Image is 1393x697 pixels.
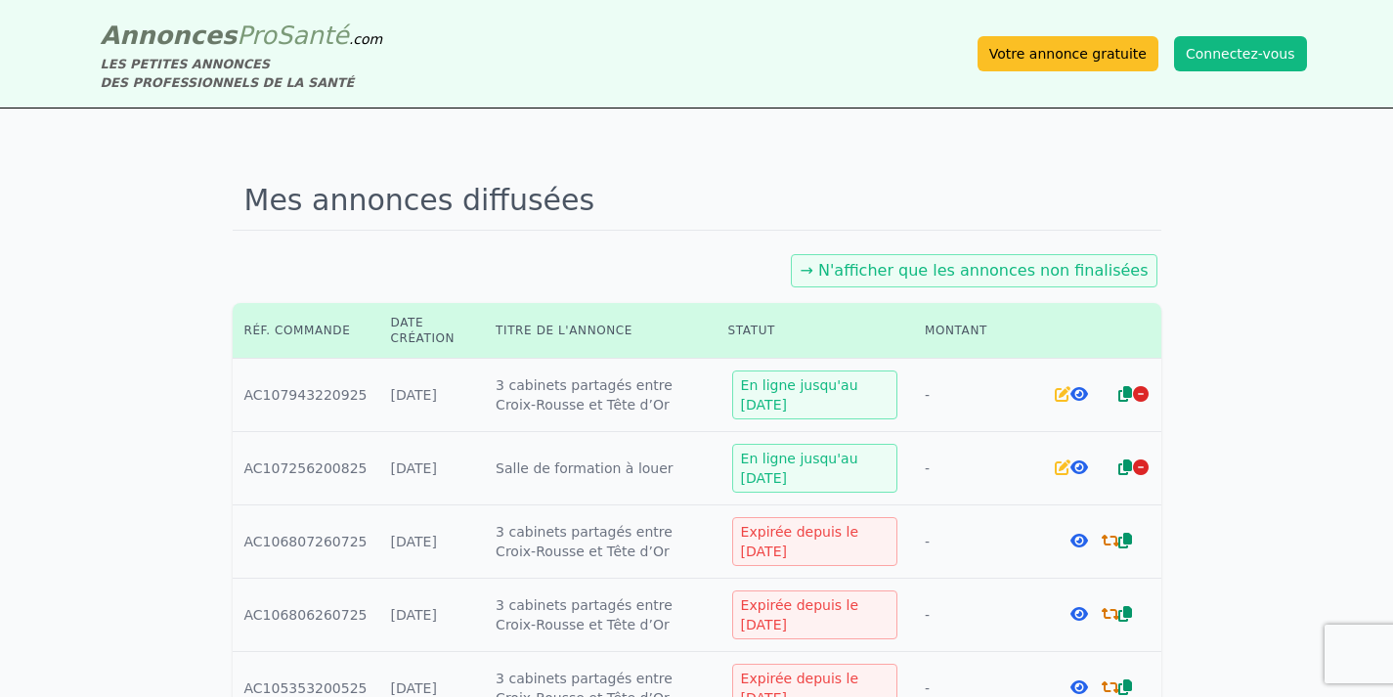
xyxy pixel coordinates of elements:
[379,505,485,579] td: [DATE]
[717,303,913,359] th: Statut
[732,370,897,419] div: En ligne jusqu'au [DATE]
[484,505,717,579] td: 3 cabinets partagés entre Croix-Rousse et Tête d’Or
[233,579,379,652] td: AC106806260725
[484,303,717,359] th: Titre de l'annonce
[913,505,1043,579] td: -
[1070,459,1088,475] i: Voir l'annonce
[233,505,379,579] td: AC106807260725
[1174,36,1307,71] button: Connectez-vous
[913,303,1043,359] th: Montant
[978,36,1158,71] a: Votre annonce gratuite
[484,579,717,652] td: 3 cabinets partagés entre Croix-Rousse et Tête d’Or
[1102,679,1119,695] i: Renouveler la commande
[1133,459,1149,475] i: Arrêter la diffusion de l'annonce
[484,359,717,432] td: 3 cabinets partagés entre Croix-Rousse et Tête d’Or
[233,432,379,505] td: AC107256200825
[732,590,897,639] div: Expirée depuis le [DATE]
[233,359,379,432] td: AC107943220925
[233,171,1161,231] h1: Mes annonces diffusées
[1102,533,1119,548] i: Renouveler la commande
[101,21,383,50] a: AnnoncesProSanté.com
[1102,606,1119,622] i: Renouveler la commande
[1055,459,1070,475] i: Editer l'annonce
[913,432,1043,505] td: -
[379,303,485,359] th: Date création
[1118,386,1132,402] i: Dupliquer l'annonce
[233,303,379,359] th: Réf. commande
[1118,606,1132,622] i: Dupliquer l'annonce
[1118,459,1132,475] i: Dupliquer l'annonce
[379,432,485,505] td: [DATE]
[800,261,1148,280] a: → N'afficher que les annonces non finalisées
[1055,386,1070,402] i: Editer l'annonce
[101,55,383,92] div: LES PETITES ANNONCES DES PROFESSIONNELS DE LA SANTÉ
[484,432,717,505] td: Salle de formation à louer
[1070,679,1088,695] i: Voir l'annonce
[1070,386,1088,402] i: Voir l'annonce
[913,359,1043,432] td: -
[732,444,897,493] div: En ligne jusqu'au [DATE]
[379,359,485,432] td: [DATE]
[732,517,897,566] div: Expirée depuis le [DATE]
[1070,533,1088,548] i: Voir l'annonce
[101,21,238,50] span: Annonces
[379,579,485,652] td: [DATE]
[1133,386,1149,402] i: Arrêter la diffusion de l'annonce
[913,579,1043,652] td: -
[1118,533,1132,548] i: Dupliquer l'annonce
[277,21,349,50] span: Santé
[1070,606,1088,622] i: Voir l'annonce
[349,31,382,47] span: .com
[237,21,277,50] span: Pro
[1118,679,1132,695] i: Dupliquer l'annonce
